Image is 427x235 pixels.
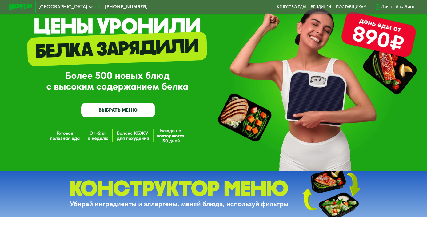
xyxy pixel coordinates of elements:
[311,5,331,9] a: Вендинги
[336,5,367,9] div: поставщикам
[381,3,418,10] div: Личный кабинет
[81,103,155,117] a: ВЫБРАТЬ МЕНЮ
[95,3,148,10] a: [PHONE_NUMBER]
[277,5,306,9] a: Качество еды
[38,5,87,9] span: [GEOGRAPHIC_DATA]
